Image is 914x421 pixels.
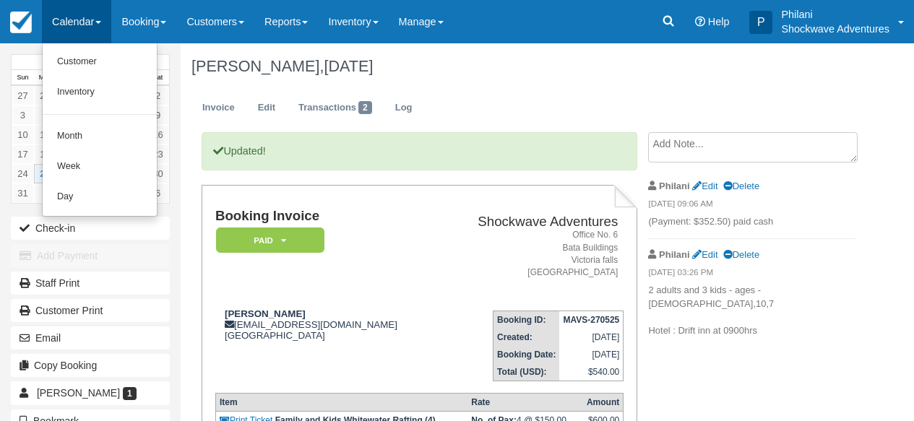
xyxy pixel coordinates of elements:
h1: Booking Invoice [215,209,438,224]
th: Rate [467,394,583,412]
strong: MAVS-270525 [563,315,619,325]
a: Invoice [191,94,246,122]
em: Paid [216,227,324,253]
a: 16 [147,125,169,144]
a: 9 [147,105,169,125]
p: 2 adults and 3 kids - ages - [DEMOGRAPHIC_DATA],10,7 Hotel : Drift inn at 0900hrs [648,284,855,337]
a: Staff Print [11,272,170,295]
a: Transactions2 [288,94,383,122]
address: Office No. 6 Bata Buildings Victoria falls [GEOGRAPHIC_DATA] [444,229,618,279]
button: Check-in [11,217,170,240]
td: [DATE] [559,346,623,363]
th: Mon [34,70,56,86]
a: Edit [247,94,286,122]
a: Log [384,94,423,122]
a: Edit [692,249,717,260]
a: 18 [34,144,56,164]
th: Item [215,394,467,412]
ul: Calendar [42,43,158,217]
a: Customer [43,47,157,77]
a: 31 [12,183,34,203]
a: 3 [12,105,34,125]
div: P [749,11,772,34]
th: Sun [12,70,34,86]
a: Day [43,182,157,212]
span: Help [708,16,730,27]
p: Shockwave Adventures [781,22,889,36]
a: [PERSON_NAME] 1 [11,381,170,404]
th: Total (USD): [493,363,560,381]
a: 27 [12,86,34,105]
a: 10 [12,125,34,144]
a: Customer Print [11,299,170,322]
button: Email [11,326,170,350]
a: 28 [34,86,56,105]
th: Sat [147,70,169,86]
strong: Philani [659,181,689,191]
th: Amount [583,394,624,412]
a: Delete [723,181,759,191]
img: checkfront-main-nav-mini-logo.png [10,12,32,33]
div: [EMAIL_ADDRESS][DOMAIN_NAME] [GEOGRAPHIC_DATA] [215,308,438,341]
a: 25 [34,164,56,183]
a: 1 [34,183,56,203]
a: 24 [12,164,34,183]
a: Week [43,152,157,182]
a: 23 [147,144,169,164]
a: Month [43,121,157,152]
h1: [PERSON_NAME], [191,58,855,75]
td: $540.00 [559,363,623,381]
span: 2 [358,101,372,114]
button: Add Payment [11,244,170,267]
p: Philani [781,7,889,22]
a: 17 [12,144,34,164]
th: Created: [493,329,560,346]
a: Inventory [43,77,157,108]
span: [PERSON_NAME] [37,387,120,399]
button: Copy Booking [11,354,170,377]
a: 6 [147,183,169,203]
i: Help [695,17,705,27]
p: (Payment: $352.50) paid cash [648,215,855,229]
strong: [PERSON_NAME] [225,308,306,319]
a: Edit [692,181,717,191]
a: 2 [147,86,169,105]
span: [DATE] [324,57,373,75]
a: Delete [723,249,759,260]
a: Paid [215,227,319,253]
h2: Shockwave Adventures [444,214,618,230]
a: 11 [34,125,56,144]
p: Updated! [202,132,637,170]
td: [DATE] [559,329,623,346]
em: [DATE] 09:06 AM [648,198,855,214]
em: [DATE] 03:26 PM [648,266,855,282]
a: 30 [147,164,169,183]
th: Booking Date: [493,346,560,363]
span: 1 [123,387,137,400]
a: 4 [34,105,56,125]
th: Booking ID: [493,311,560,329]
strong: Philani [659,249,689,260]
